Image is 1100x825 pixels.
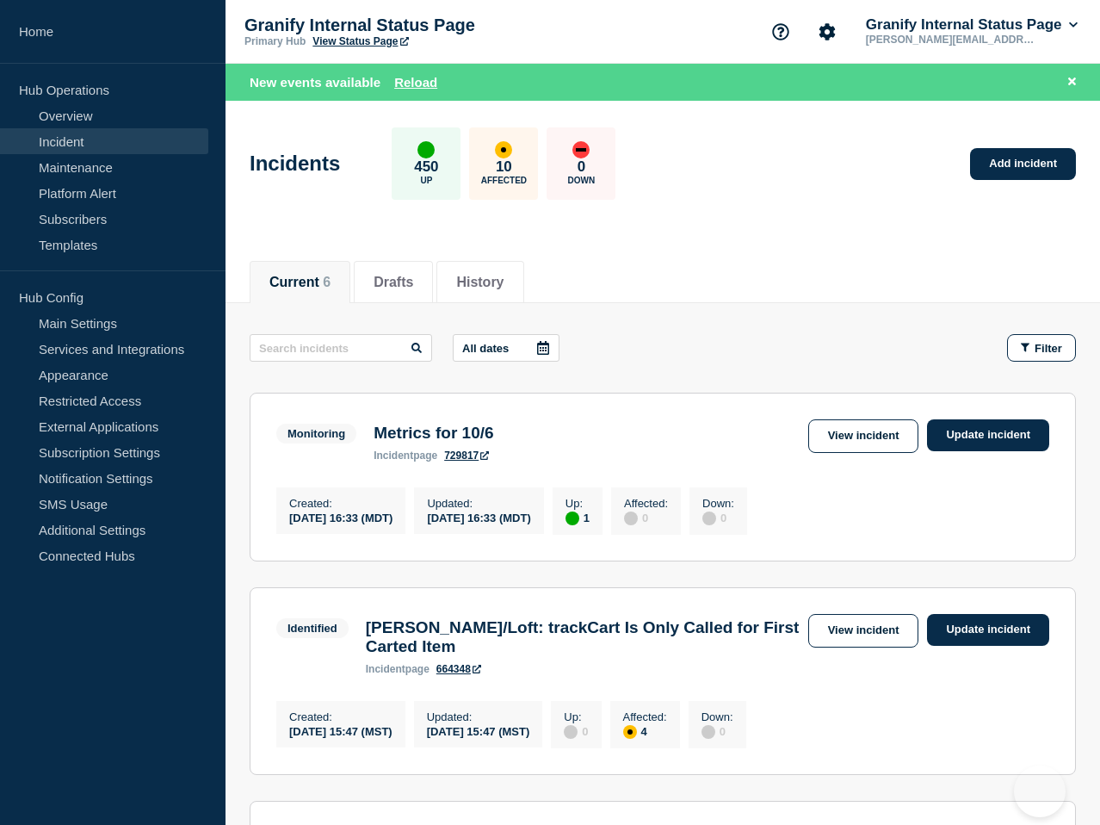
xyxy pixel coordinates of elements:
[927,419,1049,451] a: Update incident
[374,450,413,462] span: incident
[624,497,668,510] p: Affected :
[250,334,432,362] input: Search incidents
[927,614,1049,646] a: Update incident
[374,450,437,462] p: page
[269,275,331,290] button: Current 6
[1035,342,1062,355] span: Filter
[623,710,667,723] p: Affected :
[366,663,429,675] p: page
[1014,766,1066,817] iframe: Help Scout Beacon - Open
[565,510,590,525] div: 1
[374,275,413,290] button: Drafts
[1007,334,1076,362] button: Filter
[444,450,489,462] a: 729817
[414,158,438,176] p: 450
[312,35,408,47] a: View Status Page
[250,75,380,90] span: New events available
[436,663,481,675] a: 664348
[417,141,435,158] div: up
[289,723,392,738] div: [DATE] 15:47 (MST)
[701,723,733,739] div: 0
[427,510,530,524] div: [DATE] 16:33 (MDT)
[244,16,589,35] p: Granify Internal Status Page
[453,334,559,362] button: All dates
[564,723,588,739] div: 0
[366,663,405,675] span: incident
[568,176,596,185] p: Down
[862,34,1041,46] p: [PERSON_NAME][EMAIL_ADDRESS][PERSON_NAME][DOMAIN_NAME]
[462,342,509,355] p: All dates
[456,275,504,290] button: History
[427,723,530,738] div: [DATE] 15:47 (MST)
[970,148,1076,180] a: Add incident
[565,512,579,525] div: up
[276,424,356,444] span: Monitoring
[374,424,493,443] h3: Metrics for 10/6
[289,510,392,524] div: [DATE] 16:33 (MDT)
[564,725,578,739] div: disabled
[809,14,845,50] button: Account settings
[289,497,392,510] p: Created :
[862,16,1081,34] button: Granify Internal Status Page
[701,725,715,739] div: disabled
[702,497,734,510] p: Down :
[394,75,437,90] button: Reload
[323,275,331,289] span: 6
[624,510,668,525] div: 0
[702,512,716,525] div: disabled
[564,710,588,723] p: Up :
[702,510,734,525] div: 0
[496,158,512,176] p: 10
[578,158,585,176] p: 0
[565,497,590,510] p: Up :
[366,618,800,656] h3: [PERSON_NAME]/Loft: trackCart Is Only Called for First Carted Item
[572,141,590,158] div: down
[701,710,733,723] p: Down :
[495,141,512,158] div: affected
[623,723,667,739] div: 4
[763,14,799,50] button: Support
[427,710,530,723] p: Updated :
[427,497,530,510] p: Updated :
[250,152,340,176] h1: Incidents
[481,176,527,185] p: Affected
[624,512,638,525] div: disabled
[808,614,919,648] a: View incident
[623,725,637,739] div: affected
[244,35,306,47] p: Primary Hub
[276,618,349,638] span: Identified
[289,710,392,723] p: Created :
[420,176,432,185] p: Up
[808,419,919,453] a: View incident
